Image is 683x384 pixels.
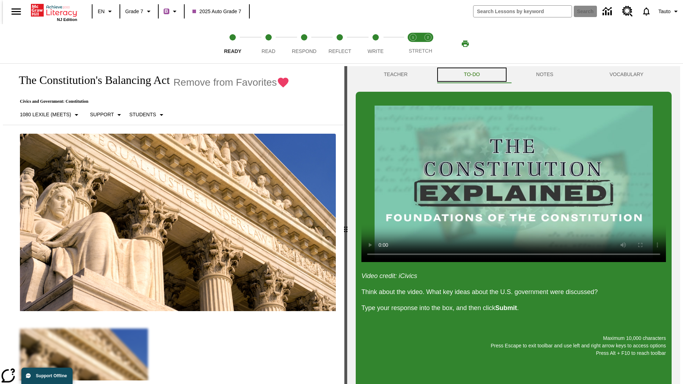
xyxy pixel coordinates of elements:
[637,2,656,21] a: Notifications
[57,17,77,22] span: NJ Edition
[161,5,182,18] button: Boost Class color is purple. Change class color
[11,74,170,87] h1: The Constitution's Balancing Act
[418,24,438,63] button: Stretch Respond step 2 of 2
[361,335,666,342] p: Maximum 10,000 characters
[347,66,680,384] div: activity
[581,66,672,83] button: VOCABULARY
[436,66,508,83] button: TO-DO
[11,99,290,104] p: Civics and Government: Constitution
[412,36,414,39] text: 1
[367,48,383,54] span: Write
[31,2,77,22] div: Home
[90,111,114,118] p: Support
[192,8,242,15] span: 2025 Auto Grade 7
[129,111,156,118] p: Students
[36,373,67,378] span: Support Offline
[261,48,275,54] span: Read
[87,108,126,121] button: Scaffolds, Support
[495,304,517,311] strong: Submit
[319,24,360,63] button: Reflect step 4 of 5
[329,48,351,54] span: Reflect
[165,7,168,16] span: B
[361,287,666,297] p: Think about the video. What key ideas about the U.S. government were discussed?
[656,5,683,18] button: Profile/Settings
[126,108,168,121] button: Select Student
[21,368,73,384] button: Support Offline
[356,66,672,83] div: Instructional Panel Tabs
[409,48,432,54] span: STRETCH
[658,8,671,15] span: Tauto
[20,111,71,118] p: 1080 Lexile (Meets)
[248,24,289,63] button: Read step 2 of 5
[361,350,666,357] p: Press Alt + F10 to reach toolbar
[173,77,277,88] span: Remove from Favorites
[284,24,325,63] button: Respond step 3 of 5
[361,272,417,279] em: Video credit: iCivics
[356,66,436,83] button: Teacher
[292,48,316,54] span: Respond
[20,134,336,311] img: The U.S. Supreme Court Building displays the phrase, "Equal Justice Under Law."
[618,2,637,21] a: Resource Center, Will open in new tab
[212,24,253,63] button: Ready step 1 of 5
[403,24,423,63] button: Stretch Read step 1 of 2
[344,66,347,384] div: Press Enter or Spacebar and then press right and left arrow keys to move the slider
[173,76,290,89] button: Remove from Favorites - The Constitution's Balancing Act
[95,5,117,18] button: Language: EN, Select a language
[6,1,27,22] button: Open side menu
[427,36,429,39] text: 2
[508,66,581,83] button: NOTES
[598,2,618,21] a: Data Center
[361,342,666,350] p: Press Escape to exit toolbar and use left and right arrow keys to access options
[473,6,572,17] input: search field
[98,8,105,15] span: EN
[125,8,143,15] span: Grade 7
[3,66,344,380] div: reading
[3,6,104,12] body: Maximum 10,000 characters Press Escape to exit toolbar and use left and right arrow keys to acces...
[454,37,477,50] button: Print
[122,5,156,18] button: Grade: Grade 7, Select a grade
[224,48,242,54] span: Ready
[361,303,666,313] p: Type your response into the box, and then click .
[17,108,84,121] button: Select Lexile, 1080 Lexile (Meets)
[355,24,396,63] button: Write step 5 of 5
